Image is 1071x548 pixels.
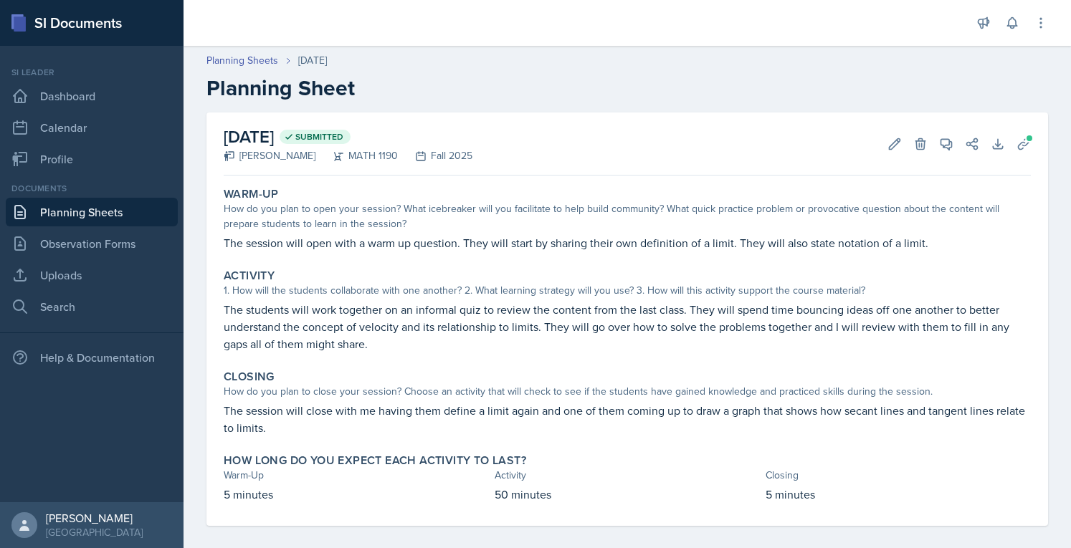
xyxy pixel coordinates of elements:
div: [DATE] [298,53,327,68]
a: Uploads [6,261,178,289]
div: Si leader [6,66,178,79]
span: Submitted [295,131,343,143]
div: How do you plan to close your session? Choose an activity that will check to see if the students ... [224,384,1031,399]
a: Planning Sheets [206,53,278,68]
a: Profile [6,145,178,173]
p: The session will close with me having them define a limit again and one of them coming up to draw... [224,402,1031,436]
div: Closing [766,468,1031,483]
div: Activity [495,468,760,483]
label: Closing [224,370,275,384]
div: How do you plan to open your session? What icebreaker will you facilitate to help build community... [224,201,1031,231]
p: 5 minutes [766,486,1031,503]
div: MATH 1190 [315,148,398,163]
div: Help & Documentation [6,343,178,372]
p: The students will work together on an informal quiz to review the content from the last class. Th... [224,301,1031,352]
h2: Planning Sheet [206,75,1048,101]
a: Observation Forms [6,229,178,258]
h2: [DATE] [224,124,472,150]
div: [PERSON_NAME] [224,148,315,163]
label: Activity [224,269,275,283]
label: How long do you expect each activity to last? [224,453,526,468]
div: [GEOGRAPHIC_DATA] [46,525,143,539]
p: 50 minutes [495,486,760,503]
a: Search [6,292,178,321]
a: Planning Sheets [6,198,178,226]
a: Dashboard [6,82,178,110]
div: [PERSON_NAME] [46,511,143,525]
label: Warm-Up [224,187,279,201]
p: 5 minutes [224,486,489,503]
div: Documents [6,182,178,195]
div: Warm-Up [224,468,489,483]
p: The session will open with a warm up question. They will start by sharing their own definition of... [224,234,1031,251]
div: Fall 2025 [398,148,472,163]
div: 1. How will the students collaborate with one another? 2. What learning strategy will you use? 3.... [224,283,1031,298]
a: Calendar [6,113,178,142]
